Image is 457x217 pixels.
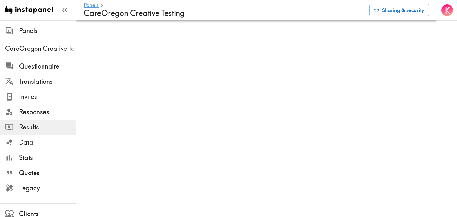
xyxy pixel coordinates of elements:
span: Invites [19,92,76,101]
span: Responses [19,108,76,116]
button: K [441,4,454,16]
span: Results [19,123,76,132]
span: Questionnaire [19,62,76,71]
a: Panels [84,3,99,9]
span: Translations [19,77,76,86]
span: K [445,5,450,16]
h4: CareOregon Creative Testing [84,9,364,18]
span: Quotes [19,168,76,177]
span: Stats [19,153,76,162]
span: CareOregon Creative Testing [5,44,76,53]
span: Legacy [19,184,76,193]
span: Data [19,138,76,147]
button: Sharing & security [369,4,429,16]
span: Panels [19,26,76,35]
